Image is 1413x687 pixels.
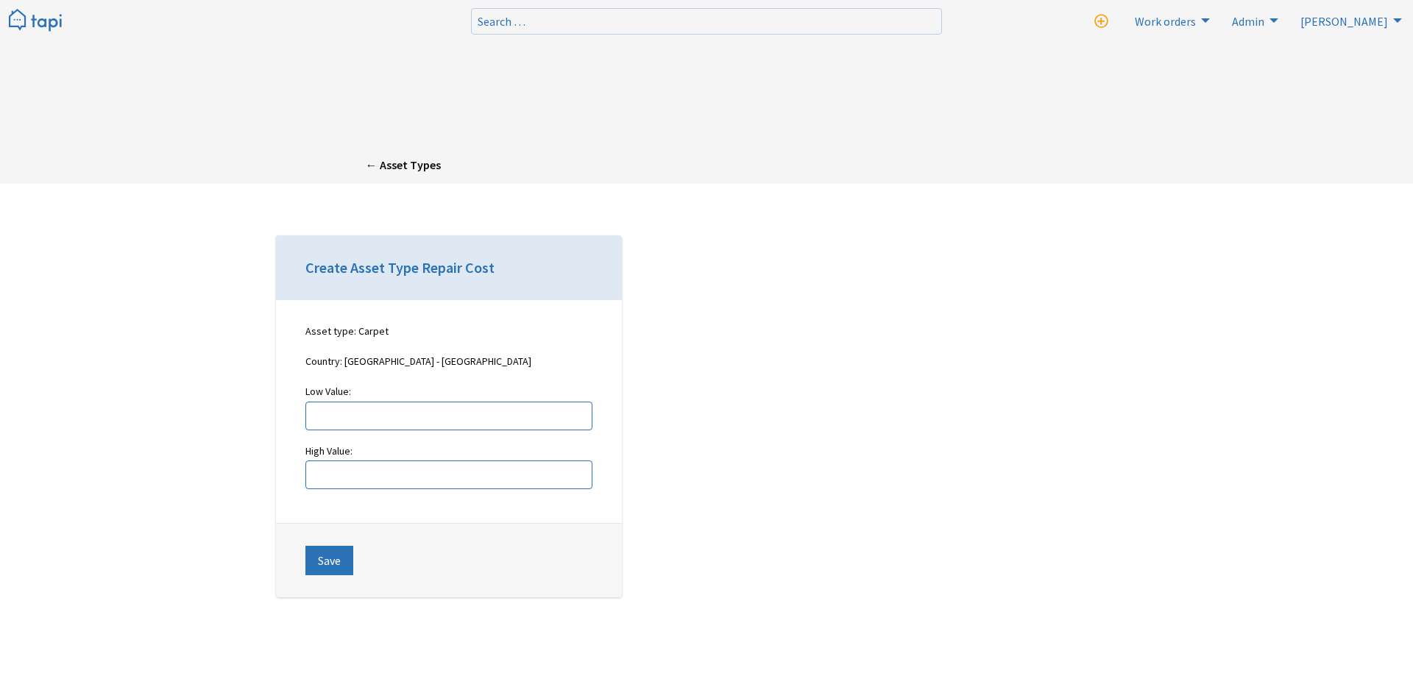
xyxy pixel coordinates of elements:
[305,352,592,371] label: Country: [GEOGRAPHIC_DATA] - [GEOGRAPHIC_DATA]
[9,9,62,33] img: Tapi logo
[305,322,592,341] label: Asset type: Carpet
[305,382,592,430] label: Low Value:
[350,148,456,184] a: ← Asset Types
[1223,9,1282,32] a: Admin
[478,14,525,29] span: Search …
[1300,14,1388,29] span: [PERSON_NAME]
[1292,9,1406,32] a: [PERSON_NAME]
[305,257,592,278] h3: Create Asset Type Repair Cost
[1292,9,1406,32] li: Rebekah
[1135,14,1196,29] span: Work orders
[1232,14,1264,29] span: Admin
[305,460,592,489] input: High Value:
[1126,9,1214,32] a: Work orders
[305,546,353,575] button: Save
[305,402,592,430] input: Low Value:
[305,442,592,489] label: High Value:
[1094,15,1108,29] i: New work order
